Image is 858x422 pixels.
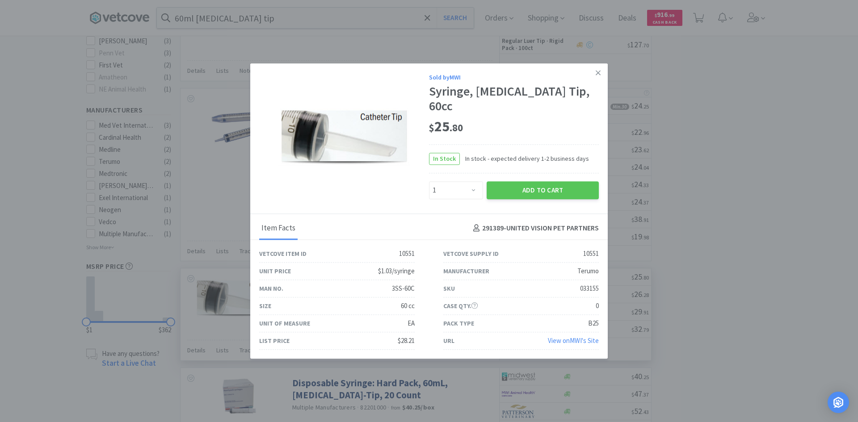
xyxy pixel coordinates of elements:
div: Case Qty. [443,301,478,311]
div: Vetcove Item ID [259,249,307,259]
div: 033155 [580,283,599,294]
div: 0 [596,301,599,311]
button: Add to Cart [487,181,599,199]
h4: 291389 - UNITED VISION PET PARTNERS [470,223,599,234]
span: . 80 [450,121,463,134]
div: $28.21 [398,335,415,346]
div: 10551 [399,248,415,259]
div: URL [443,336,454,346]
img: 84af5ade331f40d2be711bd9afb93b2f_10551.png [277,105,411,166]
div: 10551 [583,248,599,259]
div: $1.03/syringe [378,266,415,276]
div: EA [408,318,415,329]
span: In stock - expected delivery 1-2 business days [460,154,589,163]
div: Pack Type [443,318,474,328]
div: 3SS-60C [392,283,415,294]
div: Man No. [259,284,283,293]
span: $ [429,121,434,134]
div: Terumo [577,266,599,276]
div: Size [259,301,271,311]
div: Vetcove Supply ID [443,249,499,259]
div: Manufacturer [443,266,489,276]
div: SKU [443,284,455,293]
div: B25 [588,318,599,329]
div: Unit Price [259,266,291,276]
div: List Price [259,336,290,346]
div: 60 cc [401,301,415,311]
span: 25 [429,117,463,135]
div: Open Intercom Messenger [828,392,849,413]
div: Syringe, [MEDICAL_DATA] Tip, 60cc [429,84,599,114]
span: In Stock [429,153,459,164]
a: View onMWI's Site [548,336,599,345]
div: Item Facts [259,217,298,240]
div: Unit of Measure [259,318,310,328]
div: Sold by MWI [429,72,599,82]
